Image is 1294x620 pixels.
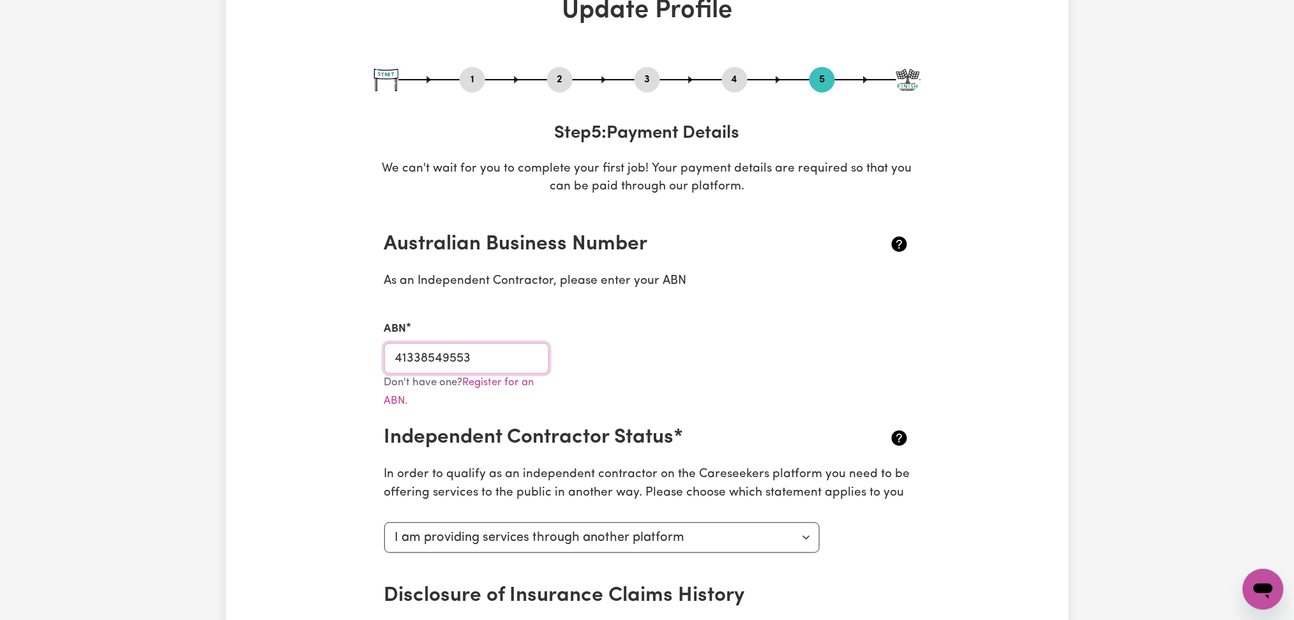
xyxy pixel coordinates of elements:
input: e.g. 51 824 753 556 [384,343,550,374]
h2: Disclosure of Insurance Claims History [384,584,823,608]
button: Go to step 5 [809,71,835,88]
iframe: Button to launch messaging window [1243,569,1284,610]
p: As an Independent Contractor, please enter your ABN [384,272,910,291]
h3: Step 5 : Payment Details [374,123,921,145]
a: Register for an ABN. [384,377,534,406]
button: Go to step 4 [722,71,748,88]
button: Go to step 2 [547,71,573,88]
p: We can't wait for you to complete your first job! Your payment details are required so that you c... [374,160,921,197]
h2: Australian Business Number [384,232,823,256]
h2: Independent Contractor Status* [384,425,823,450]
label: ABN [384,321,407,337]
p: In order to qualify as an independent contractor on the Careseekers platform you need to be offer... [384,466,910,503]
button: Go to step 3 [635,71,660,88]
button: Go to step 1 [460,71,485,88]
small: Don't have one? [384,377,534,406]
